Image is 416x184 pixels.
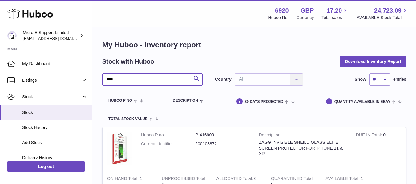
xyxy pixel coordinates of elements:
h1: My Huboo - Inventory report [102,40,406,50]
span: Delivery History [22,155,87,161]
strong: ON HAND Total [107,176,140,182]
span: Add Stock [22,140,87,146]
span: Total stock value [108,117,147,121]
span: 30 DAYS PROJECTED [245,100,284,104]
strong: Description [259,132,347,139]
strong: DUE IN Total [356,132,383,139]
span: AVAILABLE Stock Total [357,15,409,21]
button: Download Inventory Report [340,56,406,67]
span: Listings [22,77,81,83]
a: 17.20 Total sales [321,6,349,21]
div: Currency [297,15,314,21]
strong: AVAILABLE Total [325,176,361,182]
div: ZAGG INVISIBLE SHEILD GLASS ELITE SCREEN PROTECTOR FOR iPHONE 11 & XR [259,139,347,157]
strong: 6920 [275,6,289,15]
img: contact@micropcsupport.com [7,31,17,40]
dd: 200103872 [195,141,249,147]
span: Quantity Available in eBay [334,100,390,104]
a: Log out [7,161,85,172]
span: Huboo P no [108,99,132,103]
dt: Huboo P no [141,132,195,138]
span: Description [173,99,198,103]
span: Stock History [22,125,87,131]
strong: GBP [301,6,314,15]
a: 24,723.09 AVAILABLE Stock Total [357,6,409,21]
dt: Current identifier [141,141,195,147]
h2: Stock with Huboo [102,57,154,66]
span: Stock [22,110,87,115]
label: Show [355,76,366,82]
strong: ALLOCATED Total [216,176,254,182]
td: 0 [351,127,406,171]
span: 24,723.09 [374,6,402,15]
strong: UNPROCESSED Total [162,176,206,182]
span: My Dashboard [22,61,87,67]
span: Stock [22,94,81,100]
span: Total sales [321,15,349,21]
span: [EMAIL_ADDRESS][DOMAIN_NAME] [23,36,91,41]
div: Huboo Ref [268,15,289,21]
img: product image [107,132,132,165]
dd: P-416903 [195,132,249,138]
span: entries [393,76,406,82]
strong: QUARANTINED Total [271,176,314,182]
label: Country [215,76,232,82]
div: Micro E Support Limited [23,30,78,41]
span: 17.20 [326,6,342,15]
